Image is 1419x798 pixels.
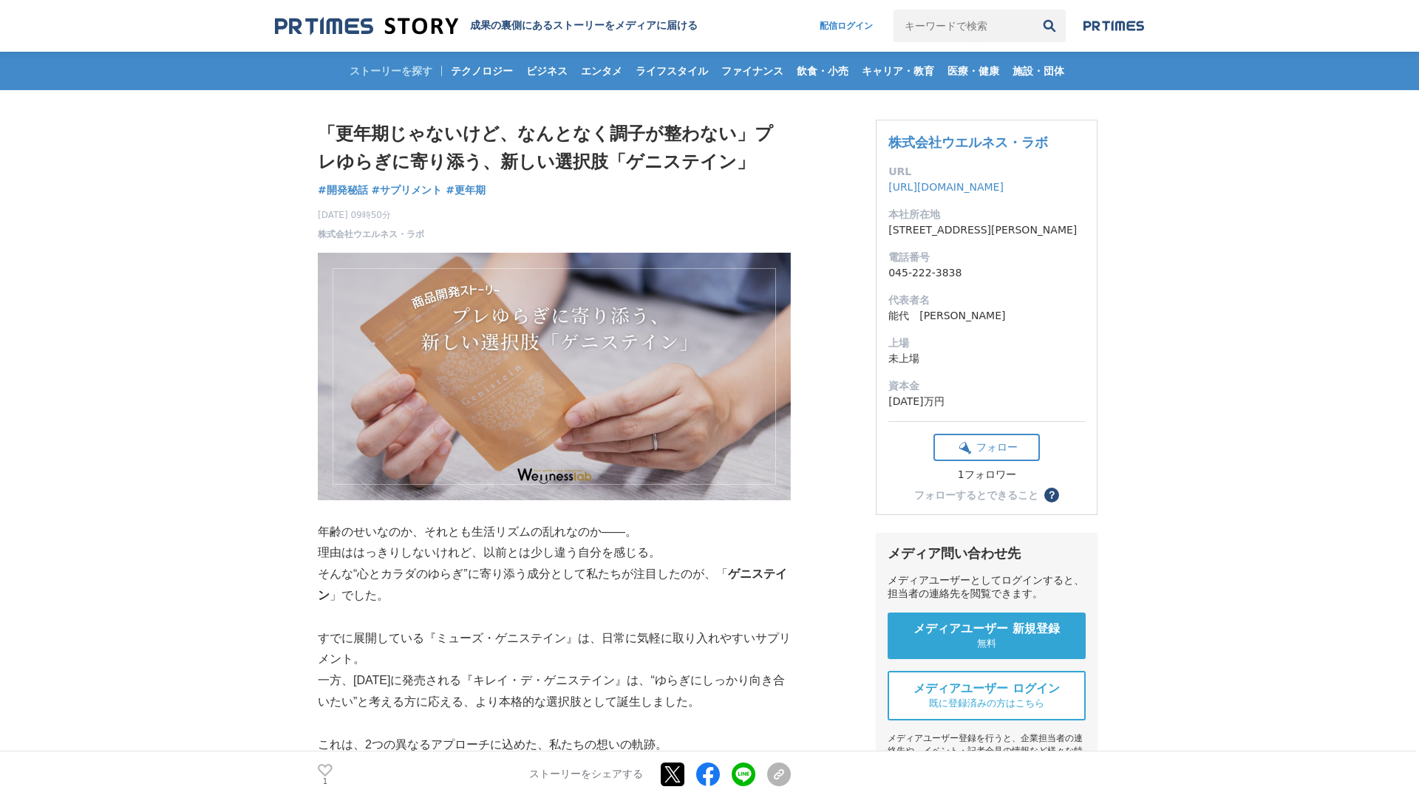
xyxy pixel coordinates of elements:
[888,222,1085,238] dd: [STREET_ADDRESS][PERSON_NAME]
[318,564,791,607] p: そんな“心とカラダのゆらぎ”に寄り添う成分として私たちが注目したのが、「 」でした。
[372,183,443,197] span: #サプリメント
[318,183,368,197] span: #開発秘話
[318,522,791,543] p: 年齢のせいなのか、それとも生活リズムの乱れなのか――。
[318,778,333,785] p: 1
[888,207,1085,222] dt: 本社所在地
[888,134,1048,150] a: 株式会社ウエルネス・ラボ
[318,567,787,601] strong: ゲニステイン
[275,16,698,36] a: 成果の裏側にあるストーリーをメディアに届ける 成果の裏側にあるストーリーをメディアに届ける
[888,613,1086,659] a: メディアユーザー 新規登録 無料
[318,183,368,198] a: #開発秘話
[318,628,791,671] p: すでに展開している『ミューズ・ゲニステイン』は、日常に気軽に取り入れやすいサプリメント。
[318,208,424,222] span: [DATE] 09時50分
[933,468,1040,482] div: 1フォロワー
[575,64,628,78] span: エンタメ
[888,250,1085,265] dt: 電話番号
[888,265,1085,281] dd: 045-222-3838
[1044,488,1059,502] button: ？
[914,490,1038,500] div: フォローするとできること
[977,637,996,650] span: 無料
[372,183,443,198] a: #サプリメント
[856,64,940,78] span: キャリア・教育
[715,52,789,90] a: ファイナンス
[318,228,424,241] a: 株式会社ウエルネス・ラボ
[446,183,486,197] span: #更年期
[933,434,1040,461] button: フォロー
[929,697,1044,710] span: 既に登録済みの方はこちら
[888,293,1085,308] dt: 代表者名
[856,52,940,90] a: キャリア・教育
[805,10,888,42] a: 配信ログイン
[888,351,1085,366] dd: 未上場
[318,253,791,500] img: thumbnail_b0089fe0-73f0-11f0-aab0-07febd24d75d.png
[913,681,1060,697] span: メディアユーザー ログイン
[1033,10,1066,42] button: 検索
[275,16,458,36] img: 成果の裏側にあるストーリーをメディアに届ける
[529,768,643,782] p: ストーリーをシェアする
[894,10,1033,42] input: キーワードで検索
[318,734,791,756] p: これは、2つの異なるアプローチに込めた、私たちの想いの軌跡。
[318,542,791,564] p: 理由ははっきりしないけれど、以前とは少し違う自分を感じる。
[888,394,1085,409] dd: [DATE]万円
[445,52,519,90] a: テクノロジー
[888,545,1086,562] div: メディア問い合わせ先
[446,183,486,198] a: #更年期
[318,120,791,177] h1: 「更年期じゃないけど、なんとなく調子が整わない」プレゆらぎに寄り添う、新しい選択肢「ゲニステイン」
[913,621,1060,637] span: メディアユーザー 新規登録
[791,64,854,78] span: 飲食・小売
[888,732,1086,795] div: メディアユーザー登録を行うと、企業担当者の連絡先や、イベント・記者会見の情報など様々な特記情報を閲覧できます。 ※内容はストーリー・プレスリリースにより異なります。
[445,64,519,78] span: テクノロジー
[1007,64,1070,78] span: 施設・団体
[888,164,1085,180] dt: URL
[520,64,574,78] span: ビジネス
[888,308,1085,324] dd: 能代 [PERSON_NAME]
[470,19,698,33] h2: 成果の裏側にあるストーリーをメディアに届ける
[520,52,574,90] a: ビジネス
[791,52,854,90] a: 飲食・小売
[1007,52,1070,90] a: 施設・団体
[318,670,791,713] p: 一方、[DATE]に発売される『キレイ・デ・ゲニステイン』は、“ゆらぎにしっかり向き合いたい”と考える方に応える、より本格的な選択肢として誕生しました。
[1047,490,1057,500] span: ？
[575,52,628,90] a: エンタメ
[888,671,1086,720] a: メディアユーザー ログイン 既に登録済みの方はこちら
[715,64,789,78] span: ファイナンス
[942,52,1005,90] a: 医療・健康
[630,64,714,78] span: ライフスタイル
[630,52,714,90] a: ライフスタイル
[888,574,1086,601] div: メディアユーザーとしてログインすると、担当者の連絡先を閲覧できます。
[1083,20,1144,32] img: prtimes
[888,181,1004,193] a: [URL][DOMAIN_NAME]
[888,335,1085,351] dt: 上場
[888,378,1085,394] dt: 資本金
[942,64,1005,78] span: 医療・健康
